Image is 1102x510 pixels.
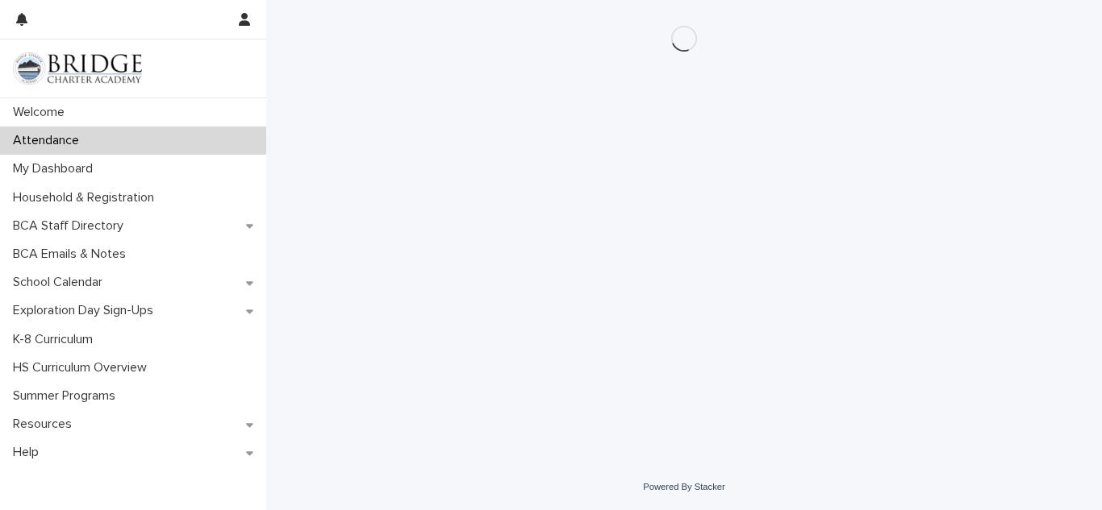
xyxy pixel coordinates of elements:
[6,247,139,262] p: BCA Emails & Notes
[13,52,142,85] img: V1C1m3IdTEidaUdm9Hs0
[6,417,85,432] p: Resources
[6,445,52,460] p: Help
[6,161,106,176] p: My Dashboard
[6,218,136,234] p: BCA Staff Directory
[6,190,167,205] p: Household & Registration
[643,482,724,491] a: Powered By Stacker
[6,360,160,375] p: HS Curriculum Overview
[6,332,106,347] p: K-8 Curriculum
[6,105,77,120] p: Welcome
[6,303,166,318] p: Exploration Day Sign-Ups
[6,275,115,290] p: School Calendar
[6,388,128,404] p: Summer Programs
[6,133,92,148] p: Attendance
